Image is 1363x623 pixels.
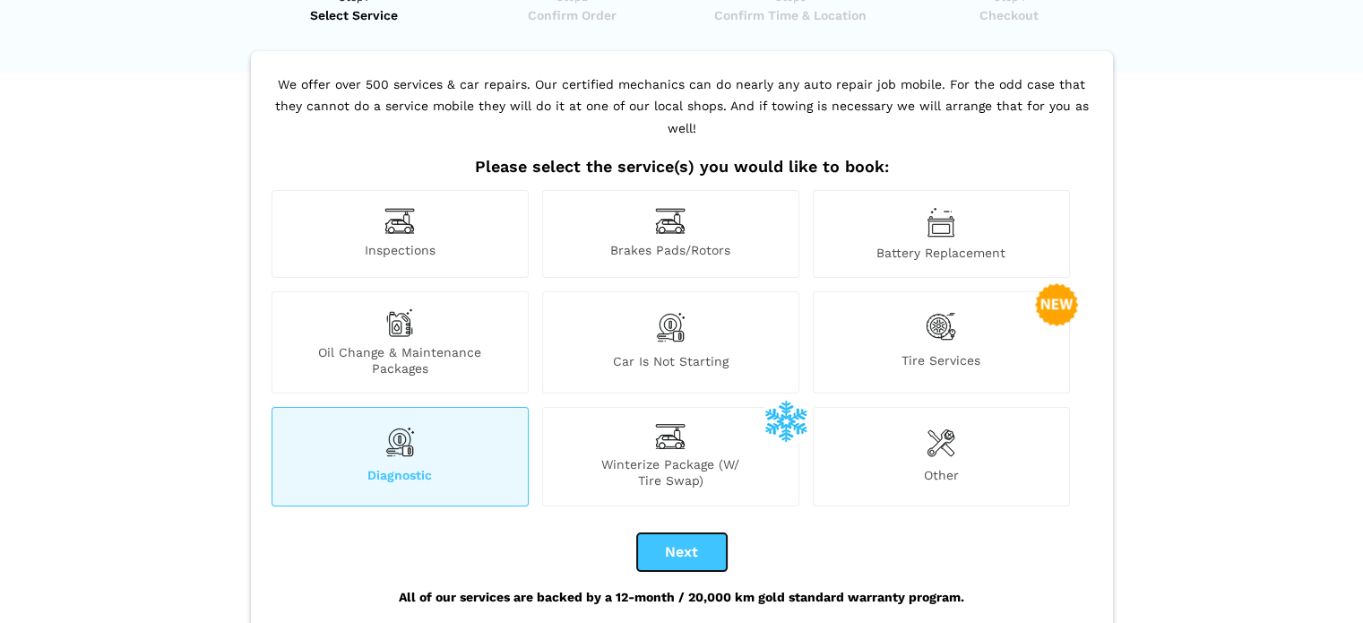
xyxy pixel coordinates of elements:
p: We offer over 500 services & car repairs. Our certified mechanics can do nearly any auto repair j... [267,74,1097,158]
span: Confirm Time & Location [687,6,894,24]
img: new-badge-2-48.png [1035,283,1078,326]
span: Select Service [251,6,458,24]
button: Next [637,533,727,571]
span: Checkout [906,6,1113,24]
span: Tire Services [814,352,1069,376]
h2: Please select the service(s) you would like to book: [267,157,1097,177]
span: Inspections [272,242,528,261]
div: All of our services are backed by a 12-month / 20,000 km gold standard warranty program. [267,571,1097,623]
img: winterize-icon_1.png [764,399,807,442]
span: Diagnostic [272,467,528,489]
span: Winterize Package (W/ Tire Swap) [543,456,798,489]
span: Battery Replacement [814,245,1069,261]
span: Other [814,467,1069,489]
span: Confirm Order [469,6,676,24]
span: Brakes Pads/Rotors [543,242,798,261]
span: Oil Change & Maintenance Packages [272,344,528,376]
span: Car is not starting [543,353,798,376]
